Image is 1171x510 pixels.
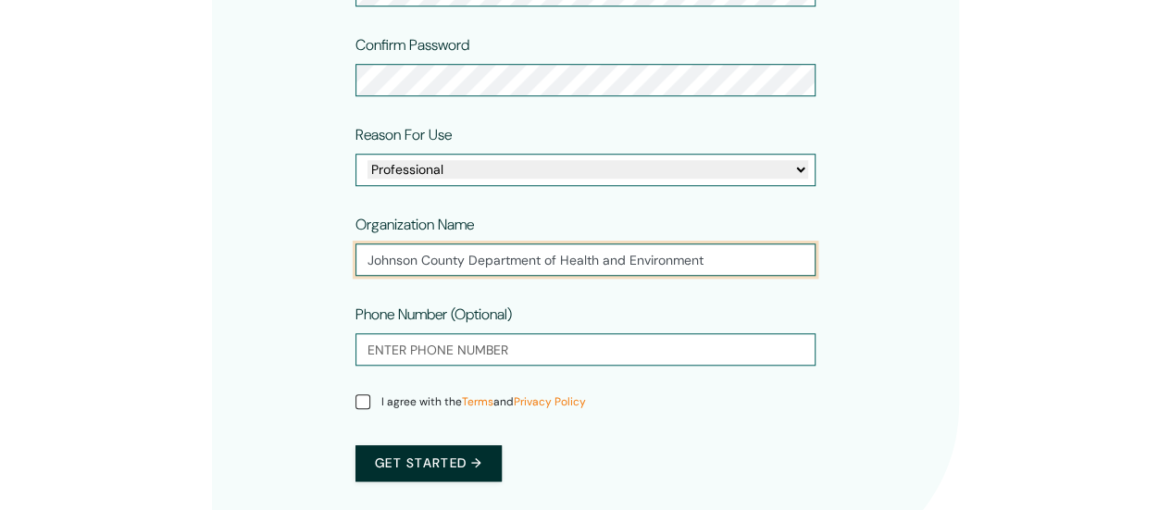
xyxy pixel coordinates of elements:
[355,394,370,409] input: I agree with theTermsandPrivacy Policy
[355,333,816,366] input: Enter phone number
[355,243,816,276] input: Enter organization name
[514,394,586,409] a: Privacy Policy
[355,445,502,481] button: Get started →
[355,124,452,146] label: Reason For Use
[355,214,474,236] label: Organization Name
[355,304,512,326] label: Phone Number (Optional)
[355,34,469,56] label: Confirm Password
[462,394,493,409] a: Terms
[381,393,586,410] span: I agree with the and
